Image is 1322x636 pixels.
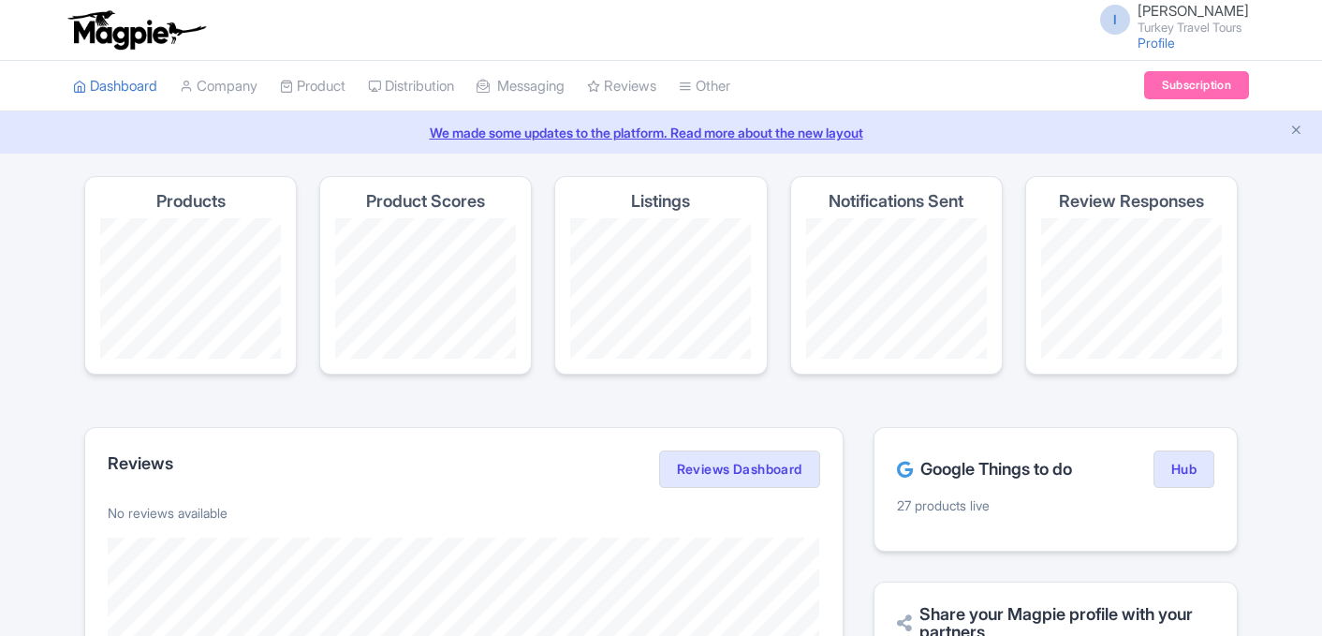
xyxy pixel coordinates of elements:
[897,495,1214,515] p: 27 products live
[1100,5,1130,35] span: I
[1138,35,1175,51] a: Profile
[1289,121,1303,142] button: Close announcement
[1059,192,1204,211] h4: Review Responses
[108,454,173,473] h2: Reviews
[368,61,454,112] a: Distribution
[1138,2,1249,20] span: [PERSON_NAME]
[679,61,730,112] a: Other
[366,192,485,211] h4: Product Scores
[631,192,690,211] h4: Listings
[897,460,1072,479] h2: Google Things to do
[1144,71,1249,99] a: Subscription
[829,192,963,211] h4: Notifications Sent
[108,503,820,523] p: No reviews available
[477,61,565,112] a: Messaging
[11,123,1311,142] a: We made some updates to the platform. Read more about the new layout
[156,192,226,211] h4: Products
[587,61,656,112] a: Reviews
[280,61,345,112] a: Product
[1153,451,1214,488] a: Hub
[659,451,820,488] a: Reviews Dashboard
[1089,4,1249,34] a: I [PERSON_NAME] Turkey Travel Tours
[180,61,257,112] a: Company
[1138,22,1249,34] small: Turkey Travel Tours
[73,61,157,112] a: Dashboard
[64,9,209,51] img: logo-ab69f6fb50320c5b225c76a69d11143b.png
